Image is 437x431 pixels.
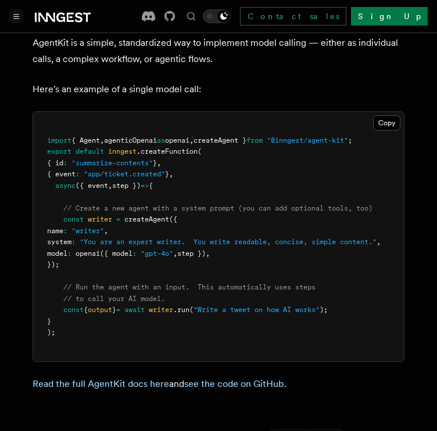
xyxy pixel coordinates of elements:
[63,306,84,314] span: const
[108,147,137,155] span: inngest
[177,249,206,258] span: step })
[100,249,132,258] span: ({ model
[373,115,400,131] button: Copy
[67,249,71,258] span: :
[157,159,161,167] span: ,
[63,159,67,167] span: :
[47,317,51,325] span: }
[63,204,372,212] span: // Create a new agent with a system prompt (you can add optional tools, too)
[84,306,88,314] span: {
[124,215,169,223] span: createAgent
[137,147,198,155] span: .createFunction
[80,238,377,246] span: "You are an expert writer. You write readable, concise, simple content."
[33,376,404,392] p: and .
[71,136,100,144] span: { Agent
[71,227,104,235] span: "writer"
[47,159,63,167] span: { id
[76,147,104,155] span: default
[246,136,263,144] span: from
[206,249,210,258] span: ,
[88,215,112,223] span: writer
[348,136,352,144] span: ;
[100,136,104,144] span: ,
[33,378,169,389] a: Read the full AgentKit docs here
[153,159,157,167] span: }
[71,159,153,167] span: "summarize-contents"
[173,249,177,258] span: ,
[189,136,194,144] span: ,
[189,306,194,314] span: (
[47,170,76,178] span: { event
[240,7,346,26] a: Contact sales
[169,215,177,223] span: ({
[377,238,381,246] span: ,
[104,227,108,235] span: ,
[47,249,67,258] span: model
[198,147,202,155] span: (
[47,238,71,246] span: system
[63,295,165,303] span: // to call your AI model.
[165,136,189,144] span: openai
[116,215,120,223] span: =
[47,328,55,336] span: );
[112,182,141,190] span: step })
[116,306,120,314] span: =
[132,249,137,258] span: :
[63,215,84,223] span: const
[55,182,76,190] span: async
[149,306,173,314] span: writer
[165,170,169,178] span: }
[71,238,76,246] span: :
[33,35,404,67] p: AgentKit is a simple, standardized way to implement model calling — either as individual calls, a...
[33,81,404,97] p: Here's an example of a single model call:
[124,306,145,314] span: await
[194,136,246,144] span: createAgent }
[76,182,108,190] span: ({ event
[47,136,71,144] span: import
[184,378,284,389] a: see the code on GitHub
[47,227,63,235] span: name
[194,306,320,314] span: "Write a tweet on how AI works"
[267,136,348,144] span: "@inngest/agent-kit"
[173,306,189,314] span: .run
[141,249,173,258] span: "gpt-4o"
[351,7,428,26] a: Sign Up
[203,9,231,23] button: Toggle dark mode
[169,170,173,178] span: ,
[63,227,67,235] span: :
[47,260,59,269] span: });
[47,147,71,155] span: export
[63,283,316,291] span: // Run the agent with an input. This automatically uses steps
[84,170,165,178] span: "app/ticket.created"
[9,9,23,23] button: Toggle navigation
[88,306,112,314] span: output
[108,182,112,190] span: ,
[149,182,153,190] span: {
[76,170,80,178] span: :
[157,136,165,144] span: as
[320,306,328,314] span: );
[184,9,198,23] button: Find something...
[104,136,157,144] span: agenticOpenai
[76,249,100,258] span: openai
[141,182,149,190] span: =>
[112,306,116,314] span: }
